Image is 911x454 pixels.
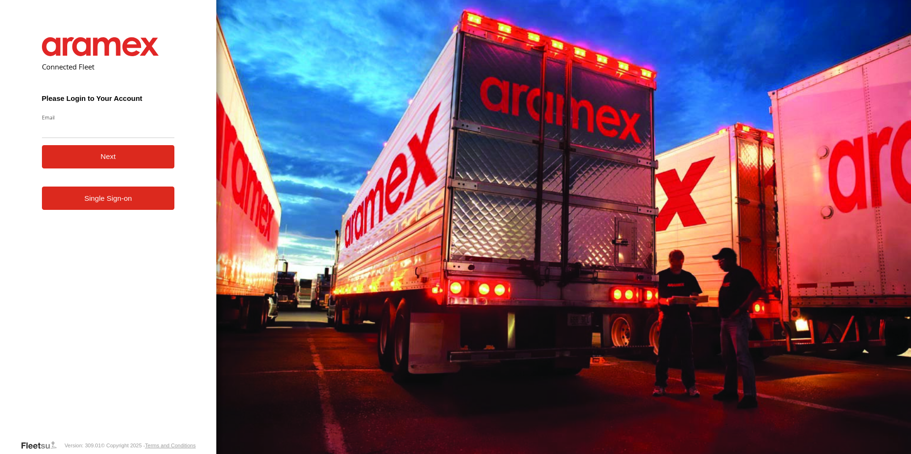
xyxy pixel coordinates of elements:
[42,37,159,56] img: Aramex
[64,443,101,448] div: Version: 309.01
[20,441,64,450] a: Visit our Website
[42,145,175,168] button: Next
[42,114,175,121] label: Email
[145,443,195,448] a: Terms and Conditions
[42,187,175,210] a: Single Sign-on
[42,94,175,102] h3: Please Login to Your Account
[42,62,175,71] h2: Connected Fleet
[101,443,196,448] div: © Copyright 2025 -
